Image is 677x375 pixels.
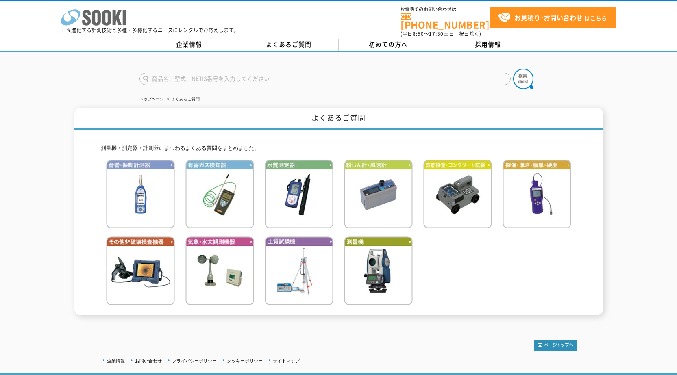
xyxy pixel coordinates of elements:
img: 土質試験機 [265,236,333,305]
img: 有害ガス検知器 [185,160,254,228]
span: (平日 ～ 土日、祝日除く) [401,30,481,37]
img: 音響・振動計測器 [106,160,175,228]
p: 測量機・測定器・計測器にまつわるよくある質問をまとめました。 [101,144,577,153]
a: トップページ [139,97,164,101]
img: 水質測定器 [265,160,333,228]
a: 企業情報 [107,358,125,363]
img: 気象・水文観測機器 [185,236,254,305]
a: 企業情報 [139,39,239,51]
li: よくあるご質問 [165,95,200,104]
span: はこちら [498,12,607,24]
a: クッキーポリシー [227,358,263,363]
a: お見積り･お問い合わせはこちら [490,7,616,28]
a: 採用情報 [438,39,538,51]
span: 初めての方へ [369,40,408,49]
img: その他非破壊検査機器 [106,236,175,305]
a: サイトマップ [273,358,300,363]
img: 粉じん計・風速計 [344,160,413,228]
p: 日々進化する計測技術と多種・多様化するニーズにレンタルでお応えします。 [61,28,239,33]
a: よくあるご質問 [239,39,339,51]
span: お電話でのお問い合わせは [401,7,490,12]
input: 商品名、型式、NETIS番号を入力してください [139,73,511,85]
a: お問い合わせ [135,358,162,363]
span: 17:30 [429,30,444,37]
a: プライバシーポリシー [172,358,217,363]
img: btn_search.png [513,69,533,89]
a: [PHONE_NUMBER] [401,13,490,29]
img: 測量機 [344,236,413,305]
span: 8:50 [413,30,424,37]
a: 初めての方へ [339,39,438,51]
img: 鉄筋検査・コンクリート試験 [423,160,492,228]
strong: お見積り･お問い合わせ [514,13,583,22]
img: トップページへ [534,340,577,351]
img: 探傷・厚さ・膜厚・硬度 [503,160,571,228]
h1: よくあるご質問 [74,108,603,130]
